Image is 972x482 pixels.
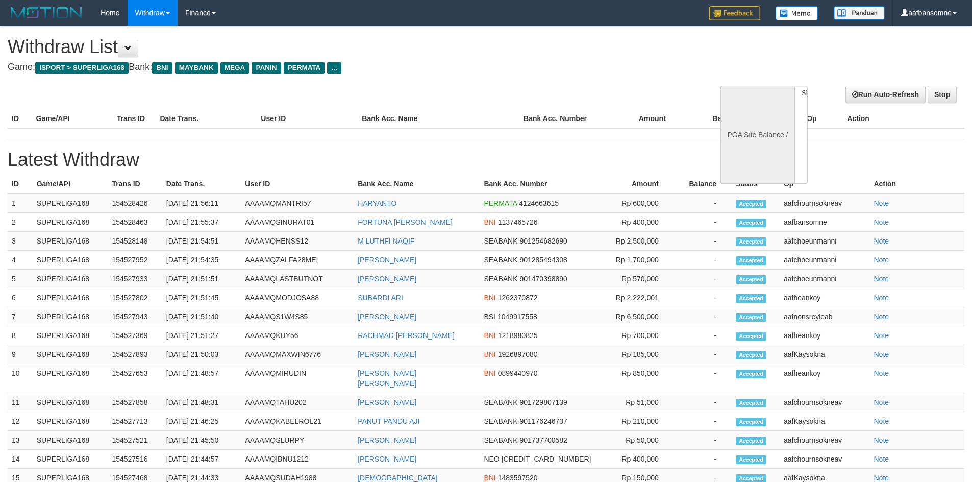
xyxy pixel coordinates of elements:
th: Amount [600,109,681,128]
span: 901285494308 [519,256,567,264]
td: AAAAMQKABELROL21 [241,412,354,431]
td: 7 [8,307,33,326]
th: Balance [674,175,732,194]
td: Rp 850,000 [601,364,674,393]
span: SEABANK [484,275,517,283]
a: [PERSON_NAME] [358,436,416,444]
td: aafchoeunmanni [780,232,870,251]
td: AAAAMQZALFA28MEI [241,251,354,270]
a: RACHMAD [PERSON_NAME] [358,331,455,340]
span: SEABANK [484,237,517,245]
span: 1049917558 [497,312,537,321]
td: Rp 700,000 [601,326,674,345]
td: - [674,364,732,393]
td: - [674,213,732,232]
td: AAAAMQMODJOSA88 [241,288,354,307]
td: [DATE] 21:50:03 [162,345,241,364]
a: Note [874,455,889,463]
a: [PERSON_NAME] [358,350,416,358]
td: SUPERLIGA168 [33,326,108,345]
td: 6 [8,288,33,307]
span: PERMATA [284,62,325,74]
td: 13 [8,431,33,450]
td: Rp 2,222,001 [601,288,674,307]
span: Accepted [736,275,766,284]
td: Rp 600,000 [601,194,674,213]
td: - [674,288,732,307]
span: Accepted [736,418,766,426]
td: 154527933 [108,270,162,288]
td: [DATE] 21:46:25 [162,412,241,431]
span: SEABANK [484,256,517,264]
th: Amount [601,175,674,194]
td: SUPERLIGA168 [33,288,108,307]
h4: Game: Bank: [8,62,638,73]
td: 154527713 [108,412,162,431]
span: BNI [484,350,495,358]
td: 154527521 [108,431,162,450]
img: MOTION_logo.png [8,5,85,20]
th: Trans ID [113,109,156,128]
span: SEABANK [484,417,517,425]
h1: Latest Withdraw [8,150,964,170]
span: Accepted [736,332,766,341]
td: 9 [8,345,33,364]
th: Game/API [32,109,113,128]
td: Rp 6,500,000 [601,307,674,326]
span: 901729807139 [519,398,567,406]
td: 154528463 [108,213,162,232]
span: PANIN [252,62,281,74]
td: aafchournsokneav [780,393,870,412]
span: BSI [484,312,495,321]
th: Action [869,175,964,194]
td: [DATE] 21:51:51 [162,270,241,288]
a: [PERSON_NAME] [358,275,416,283]
td: AAAAMQSINURAT01 [241,213,354,232]
td: 154527952 [108,251,162,270]
td: 154527943 [108,307,162,326]
span: BNI [484,369,495,377]
td: 1 [8,194,33,213]
span: 901254682690 [519,237,567,245]
td: SUPERLIGA168 [33,232,108,251]
td: 10 [8,364,33,393]
td: [DATE] 21:56:11 [162,194,241,213]
span: BNI [152,62,172,74]
td: AAAAMQSLURPY [241,431,354,450]
td: 12 [8,412,33,431]
th: Status [732,175,780,194]
th: Bank Acc. Name [354,175,480,194]
span: 1926897080 [498,350,538,358]
td: aafchoeunmanni [780,270,870,288]
span: ISPORT > SUPERLIGA168 [35,62,129,74]
td: AAAAMQKUY56 [241,326,354,345]
a: Note [874,199,889,207]
span: Accepted [736,455,766,464]
a: PANUT PANDU AJI [358,417,419,425]
td: 154527858 [108,393,162,412]
img: Feedback.jpg [709,6,760,20]
td: [DATE] 21:45:50 [162,431,241,450]
th: Balance [681,109,755,128]
span: 901737700582 [519,436,567,444]
span: PERMATA [484,199,517,207]
td: SUPERLIGA168 [33,450,108,469]
td: [DATE] 21:54:51 [162,232,241,251]
th: ID [8,109,32,128]
span: NEO [484,455,499,463]
td: SUPERLIGA168 [33,364,108,393]
td: aafKaysokna [780,345,870,364]
h1: Withdraw List [8,37,638,57]
span: MAYBANK [175,62,218,74]
td: - [674,345,732,364]
a: Note [874,294,889,302]
a: Stop [928,86,957,103]
span: Accepted [736,294,766,303]
td: SUPERLIGA168 [33,345,108,364]
td: aafchournsokneav [780,194,870,213]
span: Accepted [736,237,766,246]
th: Trans ID [108,175,162,194]
span: BNI [484,294,495,302]
span: 1137465726 [498,218,538,226]
td: 154527516 [108,450,162,469]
